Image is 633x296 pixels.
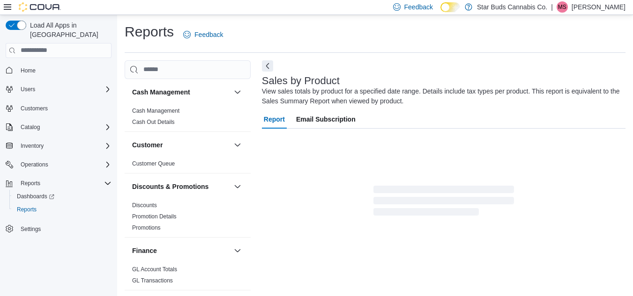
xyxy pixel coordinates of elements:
a: Promotion Details [132,213,177,220]
a: Cash Out Details [132,119,175,125]
button: Customer [232,139,243,151]
h3: Sales by Product [262,75,340,87]
h3: Discounts & Promotions [132,182,209,191]
button: Home [2,64,115,77]
input: Dark Mode [440,2,460,12]
span: Users [21,86,35,93]
span: Report [264,110,285,129]
span: Dashboards [17,193,54,200]
button: Customer [132,140,230,150]
span: Reports [17,206,37,213]
button: Users [17,84,39,95]
a: Customers [17,103,52,114]
span: Cash Out Details [132,118,175,126]
span: Dashboards [13,191,112,202]
button: Discounts & Promotions [232,181,243,192]
button: Cash Management [132,87,230,97]
span: Catalog [21,123,40,131]
button: Discounts & Promotions [132,182,230,191]
span: Load All Apps in [GEOGRAPHIC_DATA] [26,21,112,39]
button: Next [262,60,273,72]
div: Cash Management [125,105,251,131]
span: Settings [21,225,41,233]
nav: Complex example [6,60,112,260]
span: Home [17,65,112,76]
p: Star Buds Cannabis Co. [477,1,547,13]
span: Reports [13,204,112,215]
p: [PERSON_NAME] [572,1,626,13]
div: Customer [125,158,251,173]
a: Reports [13,204,40,215]
a: Dashboards [9,190,115,203]
button: Users [2,83,115,96]
button: Catalog [2,121,115,134]
a: Customer Queue [132,160,175,167]
a: GL Account Totals [132,266,177,273]
span: Reports [21,180,40,187]
span: Promotion Details [132,213,177,220]
span: Feedback [404,2,433,12]
span: GL Transactions [132,277,173,284]
p: | [551,1,553,13]
span: Customer Queue [132,160,175,167]
button: Finance [132,246,230,255]
button: Operations [2,158,115,171]
a: Dashboards [13,191,58,202]
a: Settings [17,224,45,235]
span: Email Subscription [296,110,356,129]
span: Dark Mode [440,12,441,13]
button: Settings [2,222,115,235]
h3: Finance [132,246,157,255]
a: Home [17,65,39,76]
span: GL Account Totals [132,266,177,273]
h3: Customer [132,140,163,150]
a: GL Transactions [132,277,173,284]
a: Feedback [179,25,227,44]
div: Mick Stevens [557,1,568,13]
img: Cova [19,2,61,12]
span: Inventory [17,140,112,152]
button: Operations [17,159,52,170]
button: Reports [9,203,115,216]
span: Operations [21,161,48,168]
a: Discounts [132,202,157,209]
div: Finance [125,264,251,290]
button: Inventory [17,140,47,152]
h1: Reports [125,22,174,41]
button: Cash Management [232,87,243,98]
span: Users [17,84,112,95]
span: Home [21,67,36,74]
span: Feedback [194,30,223,39]
span: Cash Management [132,107,179,115]
span: Loading [373,188,514,217]
div: Discounts & Promotions [125,200,251,237]
button: Reports [17,178,44,189]
button: Reports [2,177,115,190]
button: Finance [232,245,243,256]
a: Promotions [132,224,161,231]
span: Inventory [21,142,44,150]
button: Customers [2,101,115,115]
button: Catalog [17,122,44,133]
div: View sales totals by product for a specified date range. Details include tax types per product. T... [262,87,621,106]
span: Catalog [17,122,112,133]
span: Promotions [132,224,161,231]
span: Customers [17,102,112,114]
button: Inventory [2,139,115,152]
span: Operations [17,159,112,170]
span: MS [558,1,566,13]
span: Settings [17,223,112,234]
span: Customers [21,105,48,112]
span: Reports [17,178,112,189]
a: Cash Management [132,108,179,114]
h3: Cash Management [132,87,190,97]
